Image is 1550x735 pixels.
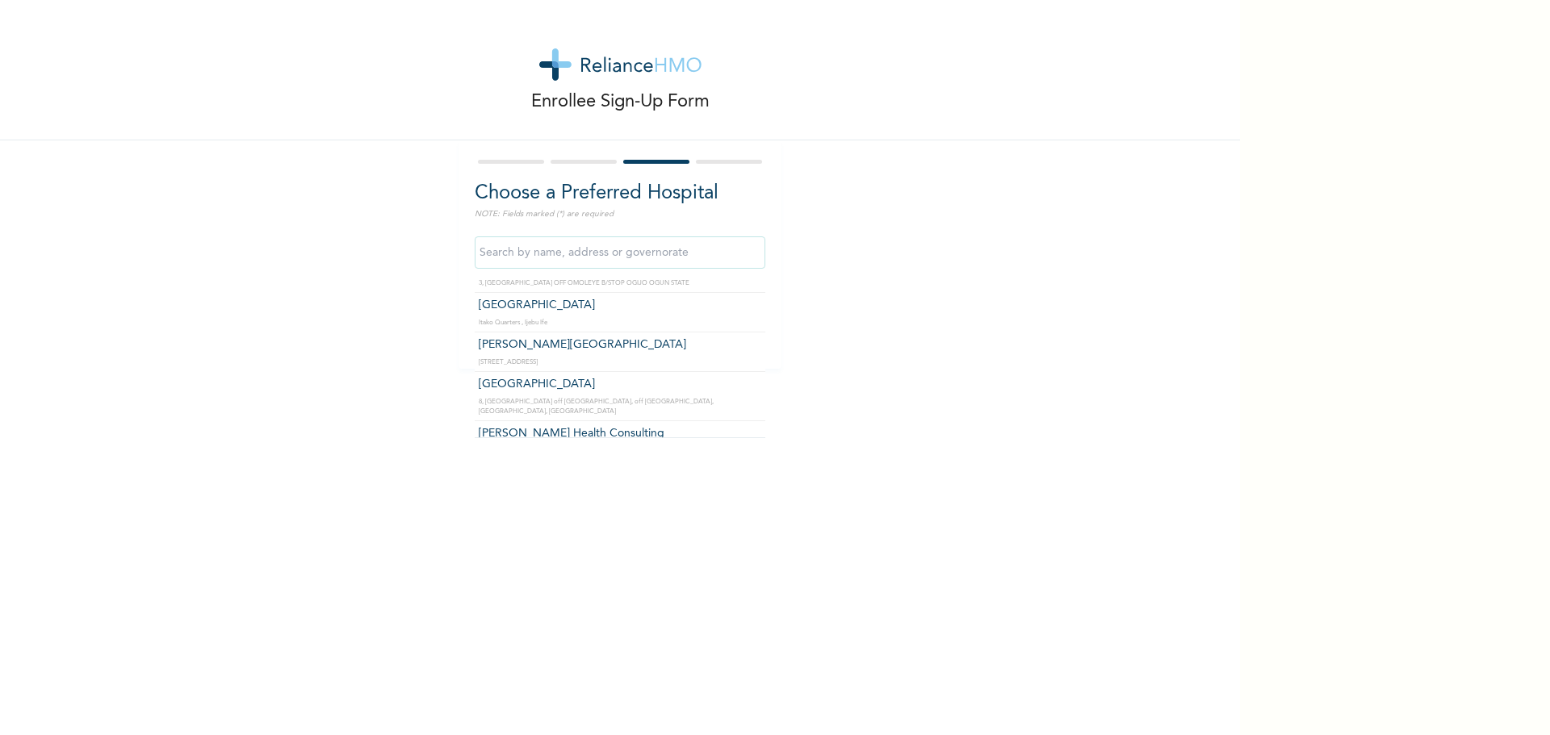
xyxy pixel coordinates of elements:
p: 3, [GEOGRAPHIC_DATA] OFF OMOLEYE B/STOP OGIJO OGUN STATE [479,278,761,288]
p: [STREET_ADDRESS] [479,357,761,367]
p: NOTE: Fields marked (*) are required [475,208,765,220]
p: [PERSON_NAME][GEOGRAPHIC_DATA] [479,336,761,353]
input: Search by name, address or governorate [475,236,765,269]
p: Itako Quarters , Ijebu Ife [479,318,761,328]
p: [GEOGRAPHIC_DATA] [479,376,761,393]
p: 8, [GEOGRAPHIC_DATA] off [GEOGRAPHIC_DATA], off [GEOGRAPHIC_DATA], [GEOGRAPHIC_DATA], [GEOGRAPHIC... [479,397,761,416]
p: [PERSON_NAME] Health Consulting [479,425,761,442]
p: Enrollee Sign-Up Form [531,89,710,115]
p: [GEOGRAPHIC_DATA] [479,297,761,314]
h2: Choose a Preferred Hospital [475,179,765,208]
img: logo [539,48,702,81]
